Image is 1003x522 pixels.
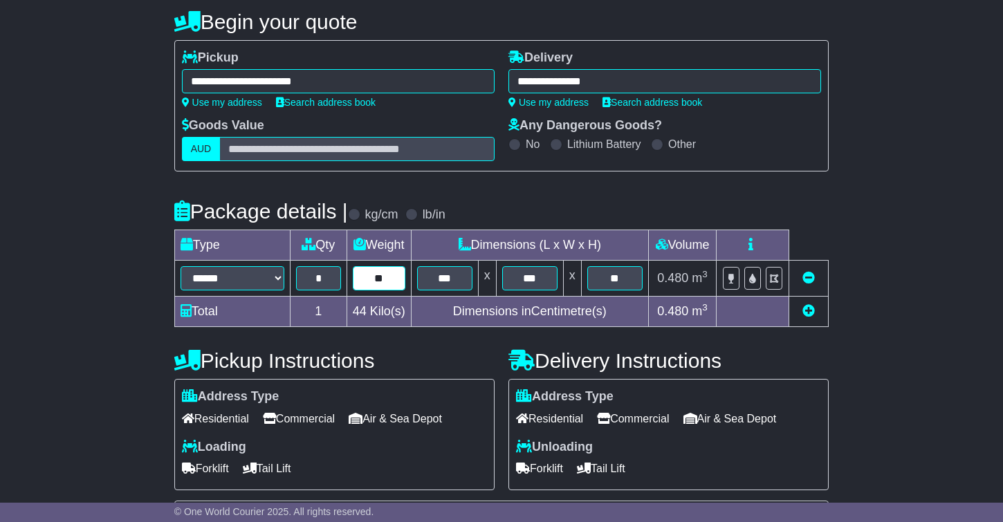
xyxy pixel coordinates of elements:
label: Address Type [516,389,614,404]
label: lb/in [423,207,445,223]
span: m [692,304,708,318]
sup: 3 [702,302,708,313]
td: Type [174,230,290,261]
td: Qty [290,230,347,261]
td: Kilo(s) [347,297,411,327]
label: Other [668,138,696,151]
h4: Package details | [174,200,348,223]
h4: Delivery Instructions [508,349,829,372]
span: 0.480 [657,304,688,318]
a: Add new item [802,304,815,318]
label: AUD [182,137,221,161]
span: Commercial [263,408,335,429]
label: No [526,138,540,151]
td: Dimensions in Centimetre(s) [411,297,648,327]
a: Remove this item [802,271,815,285]
span: Forklift [516,458,563,479]
h4: Pickup Instructions [174,349,495,372]
span: Residential [182,408,249,429]
td: Total [174,297,290,327]
label: Pickup [182,50,239,66]
span: Commercial [597,408,669,429]
span: Forklift [182,458,229,479]
td: Dimensions (L x W x H) [411,230,648,261]
a: Search address book [602,97,702,108]
td: x [478,261,496,297]
h4: Begin your quote [174,10,829,33]
label: Delivery [508,50,573,66]
sup: 3 [702,269,708,279]
span: Air & Sea Depot [349,408,442,429]
span: Air & Sea Depot [683,408,777,429]
span: 0.480 [657,271,688,285]
label: Loading [182,440,246,455]
label: Lithium Battery [567,138,641,151]
label: kg/cm [365,207,398,223]
span: Residential [516,408,583,429]
label: Any Dangerous Goods? [508,118,662,133]
label: Unloading [516,440,593,455]
span: Tail Lift [243,458,291,479]
label: Goods Value [182,118,264,133]
td: Volume [648,230,717,261]
td: 1 [290,297,347,327]
a: Use my address [182,97,262,108]
td: x [563,261,581,297]
td: Weight [347,230,411,261]
span: m [692,271,708,285]
span: 44 [353,304,367,318]
label: Address Type [182,389,279,404]
a: Search address book [276,97,376,108]
span: Tail Lift [577,458,625,479]
span: © One World Courier 2025. All rights reserved. [174,506,374,517]
a: Use my address [508,97,589,108]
